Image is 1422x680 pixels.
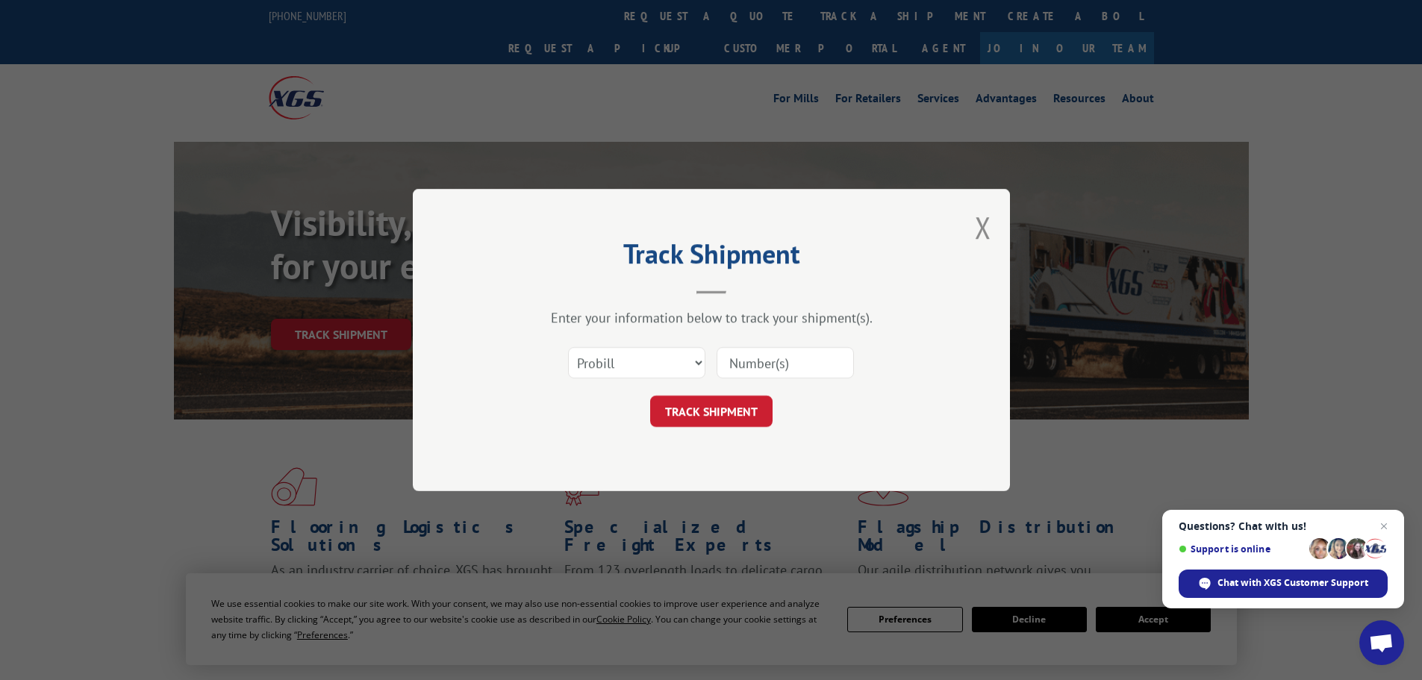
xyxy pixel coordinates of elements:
[487,243,935,272] h2: Track Shipment
[487,309,935,326] div: Enter your information below to track your shipment(s).
[1217,576,1368,590] span: Chat with XGS Customer Support
[1359,620,1404,665] div: Open chat
[1179,520,1388,532] span: Questions? Chat with us!
[650,396,773,427] button: TRACK SHIPMENT
[1375,517,1393,535] span: Close chat
[975,208,991,247] button: Close modal
[1179,543,1304,555] span: Support is online
[717,347,854,378] input: Number(s)
[1179,570,1388,598] div: Chat with XGS Customer Support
